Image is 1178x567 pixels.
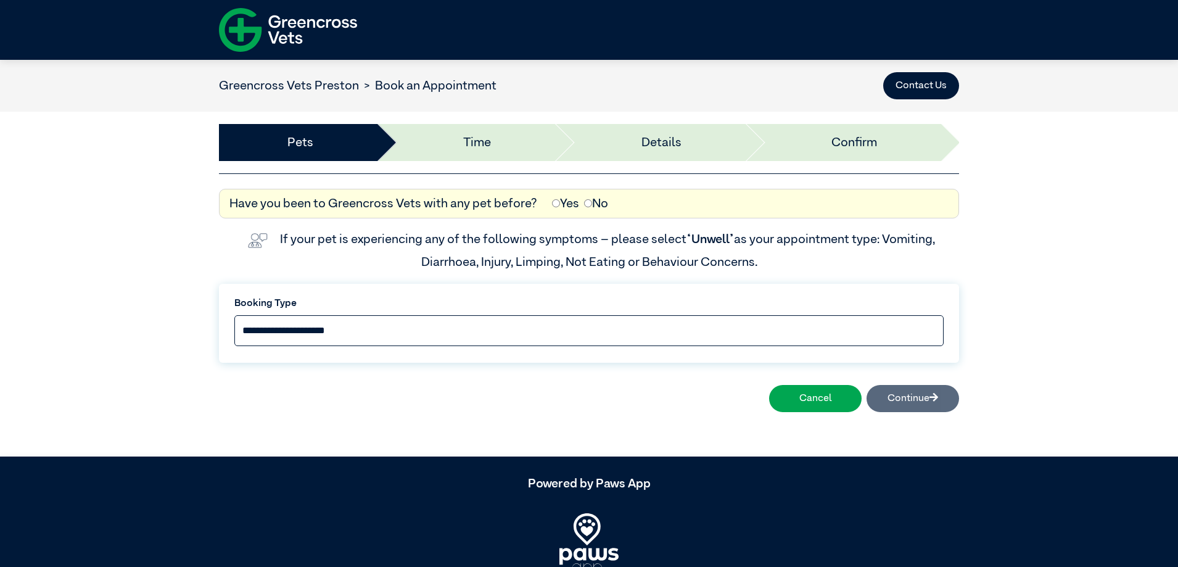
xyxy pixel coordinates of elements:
[280,233,937,268] label: If your pet is experiencing any of the following symptoms – please select as your appointment typ...
[359,77,496,95] li: Book an Appointment
[287,133,313,152] a: Pets
[883,72,959,99] button: Contact Us
[219,80,359,92] a: Greencross Vets Preston
[229,194,537,213] label: Have you been to Greencross Vets with any pet before?
[552,199,560,207] input: Yes
[243,228,273,253] img: vet
[219,77,496,95] nav: breadcrumb
[686,233,734,246] span: “Unwell”
[584,199,592,207] input: No
[234,296,944,311] label: Booking Type
[219,3,357,57] img: f-logo
[584,194,608,213] label: No
[552,194,579,213] label: Yes
[219,476,959,491] h5: Powered by Paws App
[769,385,862,412] button: Cancel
